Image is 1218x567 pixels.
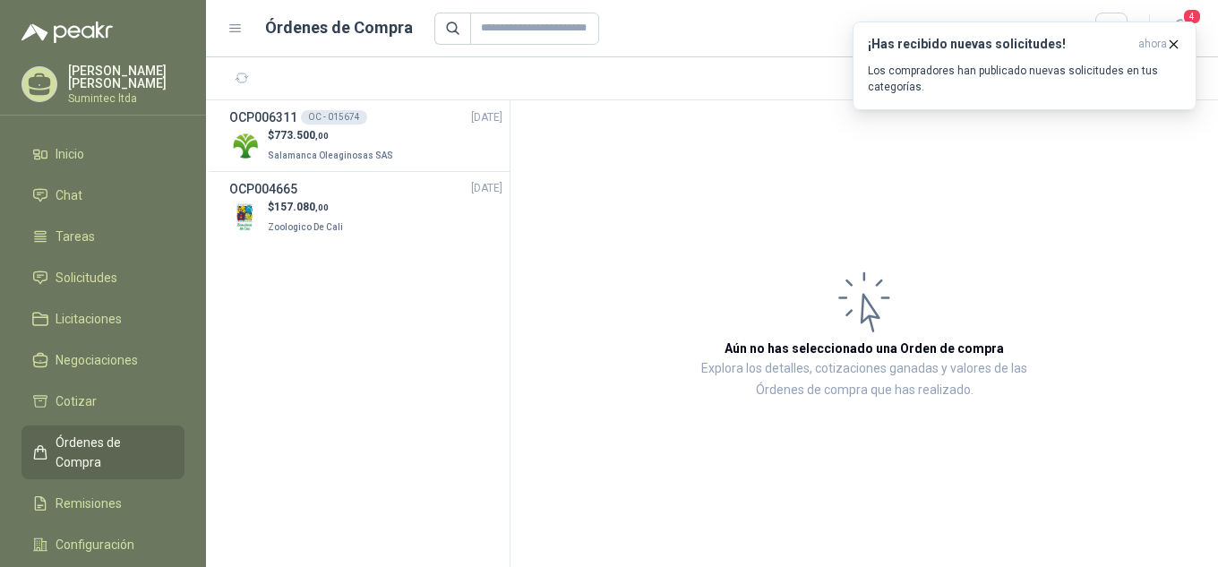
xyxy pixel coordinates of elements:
a: Inicio [21,137,184,171]
a: Chat [21,178,184,212]
a: Remisiones [21,486,184,520]
span: Negociaciones [56,350,138,370]
p: $ [268,199,347,216]
span: Salamanca Oleaginosas SAS [268,150,393,160]
h3: Aún no has seleccionado una Orden de compra [725,339,1004,358]
a: Licitaciones [21,302,184,336]
a: OCP006311OC - 015674[DATE] Company Logo$773.500,00Salamanca Oleaginosas SAS [229,107,502,164]
span: Solicitudes [56,268,117,288]
span: Configuración [56,535,134,554]
span: Tareas [56,227,95,246]
a: Solicitudes [21,261,184,295]
span: Cotizar [56,391,97,411]
button: ¡Has recibido nuevas solicitudes!ahora Los compradores han publicado nuevas solicitudes en tus ca... [853,21,1197,110]
h3: OCP004665 [229,179,297,199]
span: ,00 [315,131,329,141]
a: Negociaciones [21,343,184,377]
span: 773.500 [274,129,329,142]
span: [DATE] [471,109,502,126]
span: ,00 [315,202,329,212]
p: Los compradores han publicado nuevas solicitudes en tus categorías. [868,63,1181,95]
img: Company Logo [229,130,261,161]
h3: ¡Has recibido nuevas solicitudes! [868,37,1131,52]
span: 4 [1182,8,1202,25]
img: Company Logo [229,202,261,233]
p: Sumintec ltda [68,93,184,104]
button: 4 [1164,13,1197,45]
a: Órdenes de Compra [21,425,184,479]
span: Zoologico De Cali [268,222,343,232]
a: Configuración [21,528,184,562]
a: Tareas [21,219,184,253]
div: OC - 015674 [301,110,367,125]
h3: OCP006311 [229,107,297,127]
h1: Órdenes de Compra [265,15,413,40]
span: Inicio [56,144,84,164]
span: Chat [56,185,82,205]
img: Logo peakr [21,21,113,43]
span: ahora [1138,37,1167,52]
a: Cotizar [21,384,184,418]
p: Explora los detalles, cotizaciones ganadas y valores de las Órdenes de compra que has realizado. [690,358,1039,401]
span: 157.080 [274,201,329,213]
span: [DATE] [471,180,502,197]
span: Remisiones [56,494,122,513]
p: $ [268,127,397,144]
span: Órdenes de Compra [56,433,167,472]
a: OCP004665[DATE] Company Logo$157.080,00Zoologico De Cali [229,179,502,236]
span: Licitaciones [56,309,122,329]
p: [PERSON_NAME] [PERSON_NAME] [68,64,184,90]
